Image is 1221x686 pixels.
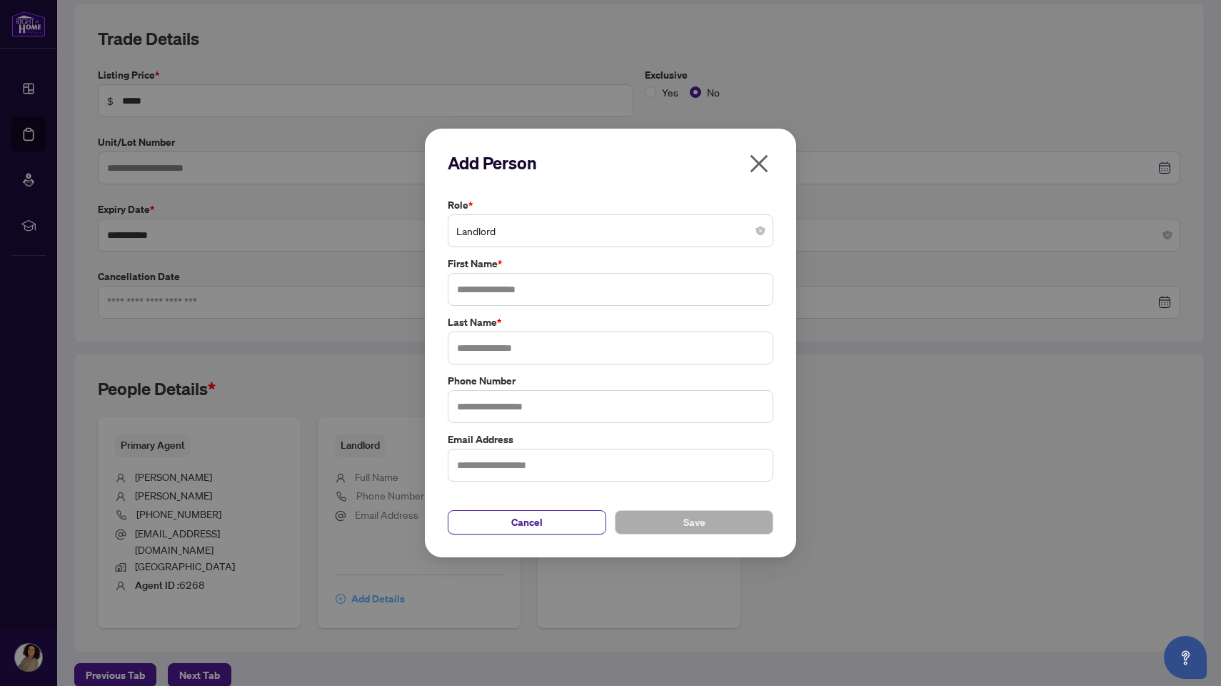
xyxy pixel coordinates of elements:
[456,217,765,244] span: Landlord
[448,256,773,272] label: First Name
[448,314,773,330] label: Last Name
[1164,636,1207,679] button: Open asap
[448,151,773,174] h2: Add Person
[756,227,765,235] span: close-circle
[448,197,773,213] label: Role
[748,152,770,175] span: close
[448,373,773,389] label: Phone Number
[448,432,773,447] label: Email Address
[511,511,543,534] span: Cancel
[615,510,773,535] button: Save
[448,510,606,535] button: Cancel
